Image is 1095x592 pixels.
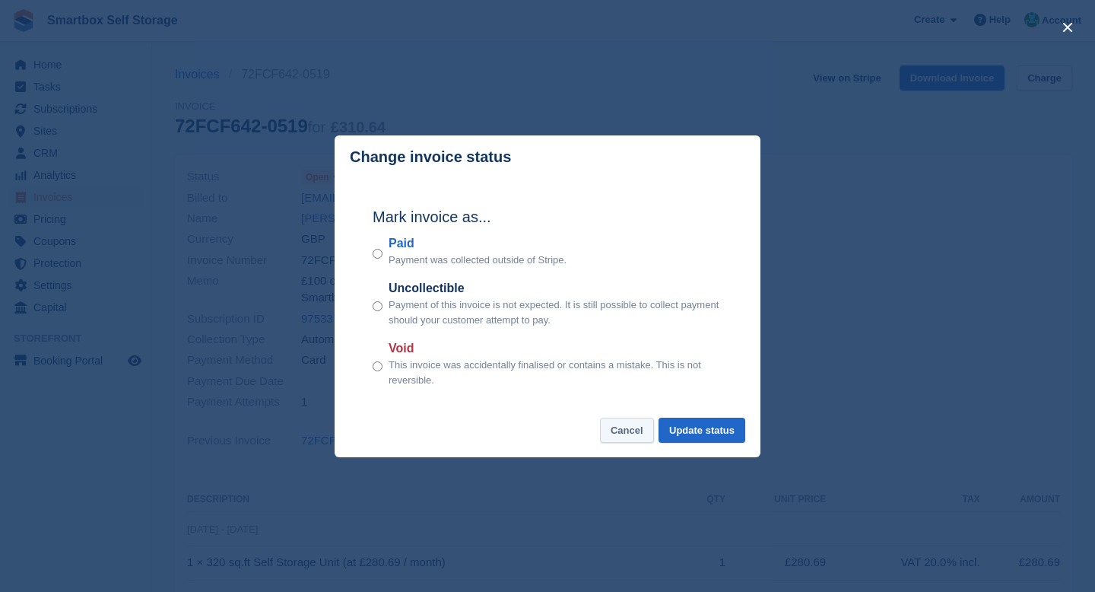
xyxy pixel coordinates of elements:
label: Uncollectible [389,279,722,298]
button: Cancel [600,418,654,443]
label: Void [389,339,722,358]
label: Paid [389,234,567,253]
p: This invoice was accidentally finalised or contains a mistake. This is not reversible. [389,358,722,387]
h2: Mark invoice as... [373,205,722,228]
p: Change invoice status [350,148,511,166]
button: close [1055,15,1080,40]
p: Payment was collected outside of Stripe. [389,253,567,268]
button: Update status [659,418,745,443]
p: Payment of this invoice is not expected. It is still possible to collect payment should your cust... [389,298,722,327]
